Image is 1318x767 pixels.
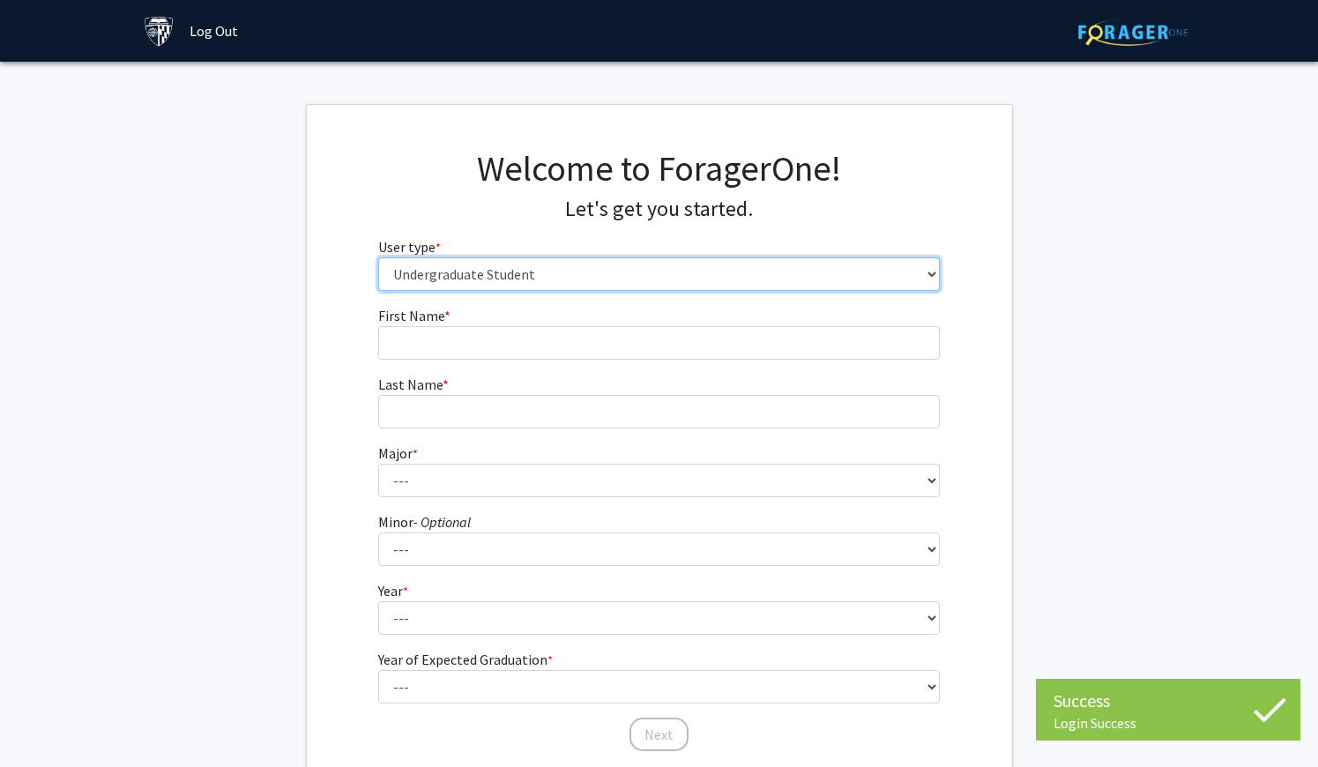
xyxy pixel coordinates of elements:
span: Last Name [378,376,443,393]
span: First Name [378,307,444,324]
label: User type [378,236,441,257]
label: Minor [378,511,471,532]
h4: Let's get you started. [378,197,940,222]
h1: Welcome to ForagerOne! [378,147,940,190]
label: Major [378,443,418,464]
img: Johns Hopkins University Logo [144,16,175,47]
label: Year [378,580,408,601]
img: ForagerOne Logo [1078,19,1188,46]
div: Login Success [1054,714,1283,732]
div: Success [1054,688,1283,714]
button: Next [629,718,689,751]
i: - Optional [413,513,471,531]
label: Year of Expected Graduation [378,649,553,670]
iframe: Chat [13,688,75,754]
